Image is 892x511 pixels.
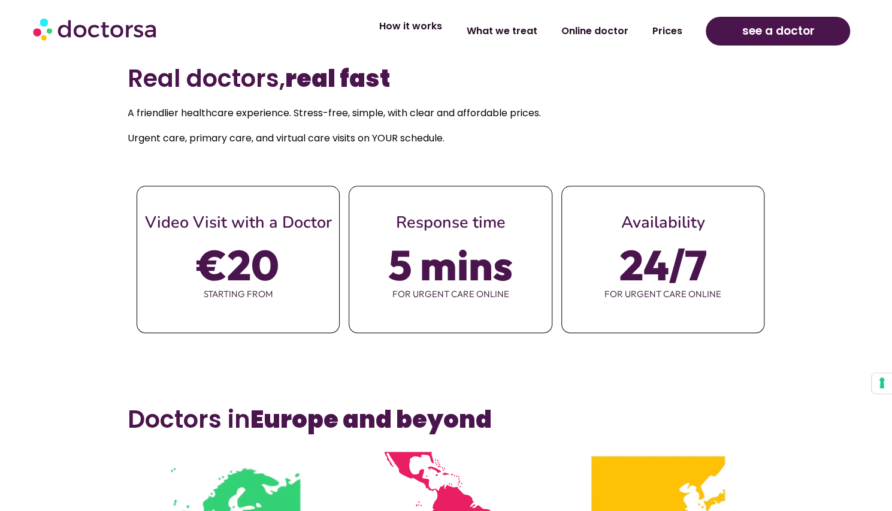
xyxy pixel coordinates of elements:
[250,403,492,436] b: Europe and beyond
[145,211,332,234] span: Video Visit with a Doctor
[137,282,339,307] span: starting from
[454,17,549,45] a: What we treat
[388,248,513,282] span: 5 mins
[706,17,850,46] a: see a doctor
[128,105,764,122] p: A friendlier healthcare experience. Stress-free, simple, with clear and affordable prices.
[197,248,279,282] span: €20
[128,130,764,147] p: Urgent care, primary care, and virtual care visits on YOUR schedule.
[640,17,694,45] a: Prices
[619,248,706,282] span: 24/7
[872,373,892,394] button: Your consent preferences for tracking technologies
[367,13,454,40] a: How it works
[395,211,505,234] span: Response time
[349,282,551,307] span: for urgent care online
[562,282,764,307] span: for urgent care online
[128,405,764,434] h3: Doctors in
[621,211,704,234] span: Availability
[235,17,694,45] nav: Menu
[128,64,764,93] h2: Real doctors,
[285,62,390,95] b: real fast
[549,17,640,45] a: Online doctor
[742,22,814,41] span: see a doctor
